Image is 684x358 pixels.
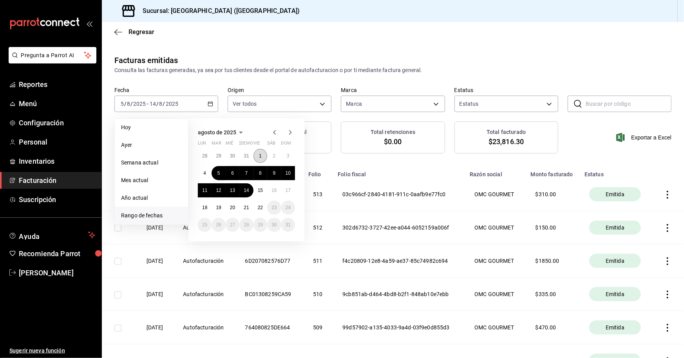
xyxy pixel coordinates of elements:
[133,101,146,107] input: ----
[9,347,95,355] span: Sugerir nueva función
[618,133,671,142] span: Exportar a Excel
[228,88,331,93] label: Origen
[267,201,281,215] button: 23 de agosto de 2025
[226,149,239,163] button: 30 de julio de 2025
[212,141,221,149] abbr: martes
[174,244,235,278] th: Autofacturación
[198,218,212,232] button: 25 de agosto de 2025
[198,141,206,149] abbr: lunes
[19,230,85,240] span: Ayuda
[281,141,291,149] abbr: domingo
[253,141,260,149] abbr: viernes
[267,141,275,149] abbr: sábado
[120,101,124,107] input: --
[121,212,182,220] span: Rango de fechas
[465,178,526,211] th: OMC GOURMET
[281,218,295,232] button: 31 de agosto de 2025
[244,188,249,193] abbr: 14 de agosto de 2025
[137,211,174,244] th: [DATE]
[465,278,526,311] th: OMC GOURMET
[19,175,95,186] span: Facturación
[333,166,465,178] th: Folio fiscal
[149,101,156,107] input: --
[465,244,526,278] th: OMC GOURMET
[526,311,580,344] th: $ 470.00
[239,166,253,180] button: 7 de agosto de 2025
[267,166,281,180] button: 9 de agosto de 2025
[239,141,286,149] abbr: jueves
[198,149,212,163] button: 28 de julio de 2025
[489,136,524,147] span: $23,816.30
[258,222,263,228] abbr: 29 de agosto de 2025
[156,101,159,107] span: /
[286,170,291,176] abbr: 10 de agosto de 2025
[198,166,212,180] button: 4 de agosto de 2025
[236,311,304,344] th: 764080825DE664
[603,257,628,265] span: Emitida
[244,205,249,210] abbr: 21 de agosto de 2025
[216,188,221,193] abbr: 12 de agosto de 2025
[465,166,526,178] th: Razón social
[121,194,182,202] span: Año actual
[198,201,212,215] button: 18 de agosto de 2025
[253,218,267,232] button: 29 de agosto de 2025
[281,149,295,163] button: 3 de agosto de 2025
[114,28,154,36] button: Regresar
[233,100,257,108] span: Ver todos
[259,153,262,159] abbr: 1 de agosto de 2025
[19,79,95,90] span: Reportes
[460,100,479,108] span: Estatus
[19,118,95,128] span: Configuración
[286,205,291,210] abbr: 24 de agosto de 2025
[244,153,249,159] abbr: 31 de julio de 2025
[212,149,225,163] button: 29 de julio de 2025
[163,101,165,107] span: /
[341,88,445,93] label: Marca
[137,311,174,344] th: [DATE]
[245,170,248,176] abbr: 7 de agosto de 2025
[253,166,267,180] button: 8 de agosto de 2025
[114,54,178,66] div: Facturas emitidas
[273,153,275,159] abbr: 2 de agosto de 2025
[239,201,253,215] button: 21 de agosto de 2025
[259,170,262,176] abbr: 8 de agosto de 2025
[487,128,526,136] h3: Total facturado
[258,188,263,193] abbr: 15 de agosto de 2025
[121,176,182,184] span: Mes actual
[239,218,253,232] button: 28 de agosto de 2025
[333,211,465,244] th: 302d6732-3727-42ee-a044-6052159a006f
[304,278,333,311] th: 510
[267,218,281,232] button: 30 de agosto de 2025
[454,88,558,93] label: Estatus
[346,100,362,108] span: Marca
[304,244,333,278] th: 511
[128,28,154,36] span: Regresar
[526,178,580,211] th: $ 310.00
[267,149,281,163] button: 2 de agosto de 2025
[124,101,127,107] span: /
[165,101,179,107] input: ----
[212,218,225,232] button: 26 de agosto de 2025
[253,183,267,197] button: 15 de agosto de 2025
[130,101,133,107] span: /
[174,211,235,244] th: Autofacturación
[198,128,246,137] button: agosto de 2025
[198,129,236,136] span: agosto de 2025
[267,183,281,197] button: 16 de agosto de 2025
[333,278,465,311] th: 9cb851ab-d464-4bd8-b2f1-848ab10e7ebb
[136,6,300,16] h3: Sucursal: [GEOGRAPHIC_DATA] ([GEOGRAPHIC_DATA])
[127,101,130,107] input: --
[236,244,304,278] th: 6D207082576D77
[202,153,207,159] abbr: 28 de julio de 2025
[202,188,207,193] abbr: 11 de agosto de 2025
[526,211,580,244] th: $ 150.00
[114,66,671,74] div: Consulta las facturas generadas, ya sea por tus clientes desde el portal de autofacturacion o por...
[226,141,233,149] abbr: miércoles
[230,205,235,210] abbr: 20 de agosto de 2025
[258,205,263,210] abbr: 22 de agosto de 2025
[216,153,221,159] abbr: 29 de julio de 2025
[603,224,628,231] span: Emitida
[226,183,239,197] button: 13 de agosto de 2025
[19,156,95,166] span: Inventarios
[9,47,96,63] button: Pregunta a Parrot AI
